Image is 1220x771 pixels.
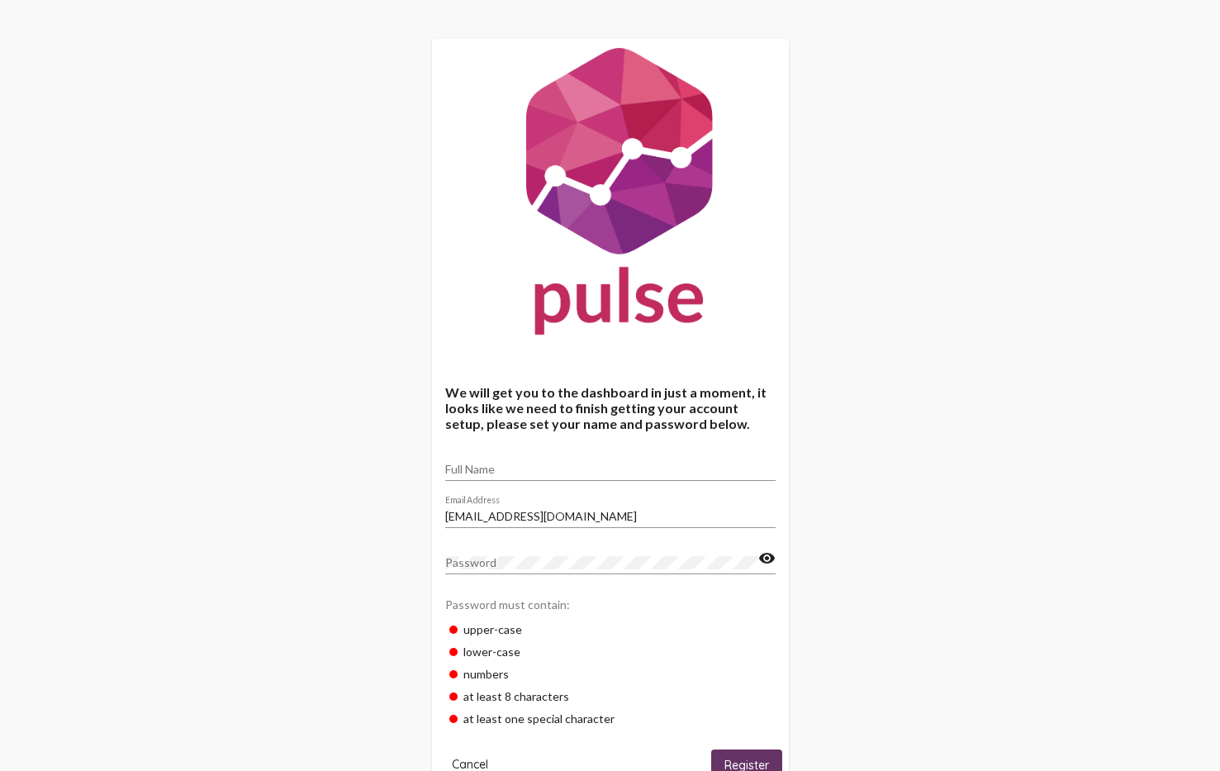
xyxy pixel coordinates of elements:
[445,663,776,685] div: numbers
[445,640,776,663] div: lower-case
[445,685,776,707] div: at least 8 characters
[758,549,776,569] mat-icon: visibility
[445,384,776,431] h4: We will get you to the dashboard in just a moment, it looks like we need to finish getting your a...
[445,707,776,730] div: at least one special character
[432,39,789,351] img: Pulse For Good Logo
[445,618,776,640] div: upper-case
[445,589,776,618] div: Password must contain:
